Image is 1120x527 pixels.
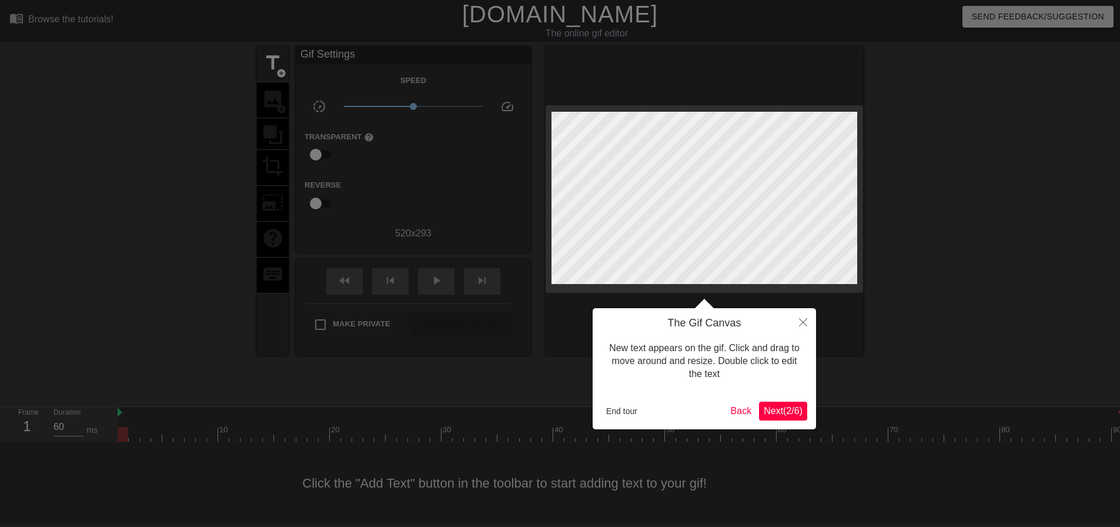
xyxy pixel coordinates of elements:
h4: The Gif Canvas [601,317,807,330]
button: Next [759,402,807,421]
button: Close [790,308,816,335]
button: End tour [601,402,642,420]
button: Back [726,402,757,421]
div: New text appears on the gif. Click and drag to move around and resize. Double click to edit the text [601,330,807,393]
span: Next ( 2 / 6 ) [764,406,803,416]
